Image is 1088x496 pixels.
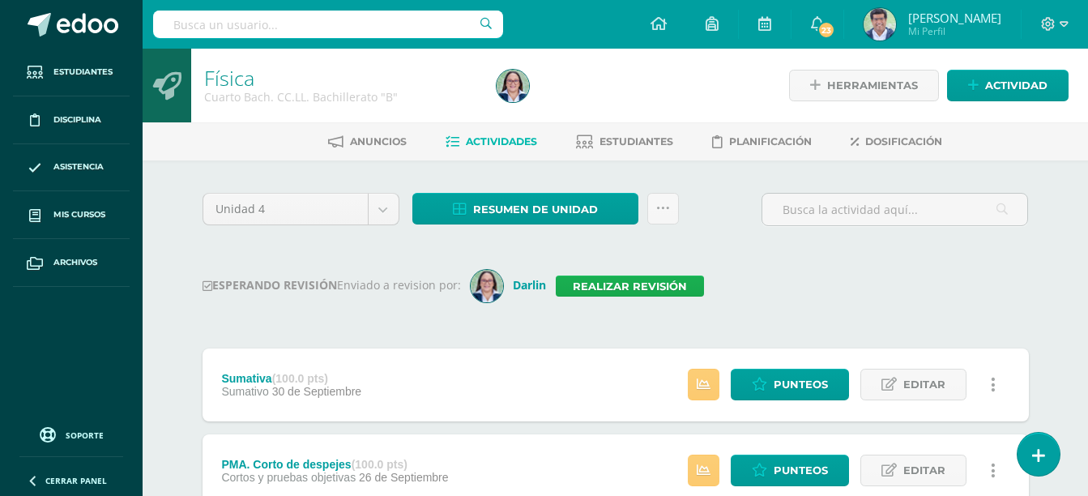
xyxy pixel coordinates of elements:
span: Actividades [466,135,537,148]
a: Estudiantes [576,129,673,155]
strong: Darlin [513,277,546,293]
a: Darlin [471,277,556,293]
a: Soporte [19,423,123,445]
span: Archivos [53,256,97,269]
span: Punteos [774,370,828,400]
span: Soporte [66,430,104,441]
span: Estudiantes [53,66,113,79]
a: Asistencia [13,144,130,192]
span: Resumen de unidad [473,195,598,224]
span: Asistencia [53,160,104,173]
span: Mis cursos [53,208,105,221]
strong: ESPERANDO REVISIÓN [203,277,337,293]
img: b46573023e8a10d5c8a4176346771f40.png [864,8,896,41]
span: Anuncios [350,135,407,148]
strong: (100.0 pts) [352,458,407,471]
a: Estudiantes [13,49,130,96]
span: Unidad 4 [215,194,356,224]
span: [PERSON_NAME] [908,10,1001,26]
strong: (100.0 pts) [272,372,328,385]
span: Herramientas [827,71,918,100]
a: Planificación [712,129,812,155]
a: Herramientas [789,70,939,101]
div: Cuarto Bach. CC.LL. Bachillerato 'B' [204,89,477,105]
div: Sumativa [221,372,361,385]
a: Realizar revisión [556,276,704,297]
a: Física [204,64,254,92]
span: 26 de Septiembre [359,471,449,484]
a: Anuncios [328,129,407,155]
span: Editar [903,455,945,485]
img: 1b250199a7272c7df968ca1fcfd28194.png [497,70,529,102]
span: Enviado a revision por: [337,277,461,293]
a: Archivos [13,239,130,287]
a: Punteos [731,369,849,400]
a: Mis cursos [13,191,130,239]
span: Sumativo [221,385,268,398]
span: Actividad [985,71,1047,100]
span: Cortos y pruebas objetivas [221,471,356,484]
a: Actividades [446,129,537,155]
span: Estudiantes [599,135,673,148]
div: PMA. Corto de despejes [221,458,448,471]
span: 23 [817,21,835,39]
span: Dosificación [865,135,942,148]
input: Busca un usuario... [153,11,503,38]
a: Dosificación [851,129,942,155]
span: Cerrar panel [45,475,107,486]
span: Disciplina [53,113,101,126]
span: Editar [903,370,945,400]
a: Disciplina [13,96,130,144]
a: Unidad 4 [203,194,399,224]
span: Mi Perfil [908,24,1001,38]
a: Punteos [731,455,849,486]
span: Planificación [729,135,812,148]
h1: Física [204,66,477,89]
span: Punteos [774,455,828,485]
span: 30 de Septiembre [272,385,362,398]
input: Busca la actividad aquí... [762,194,1027,225]
img: 1d38ad48a328036c540f88f8322d4c65.png [471,270,503,302]
a: Actividad [947,70,1069,101]
a: Resumen de unidad [412,193,638,224]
